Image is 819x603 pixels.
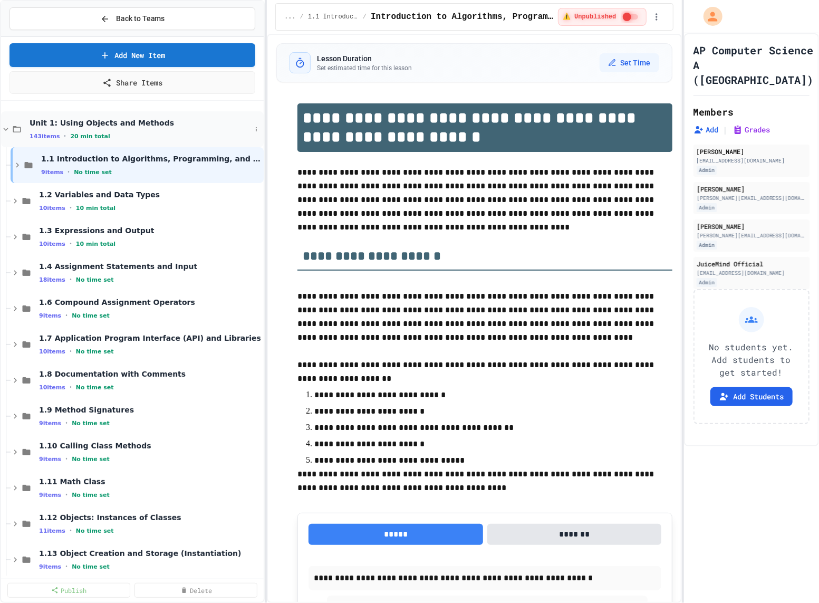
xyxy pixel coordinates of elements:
span: 9 items [41,169,63,176]
button: More options [251,124,262,135]
div: My Account [692,4,725,28]
a: Add New Item [9,43,255,67]
span: • [65,562,68,571]
span: • [70,527,72,535]
span: 20 min total [70,133,110,140]
div: [EMAIL_ADDRESS][DOMAIN_NAME] [697,269,806,277]
span: 10 min total [76,241,115,247]
span: No time set [74,169,112,176]
span: 1.11 Math Class [39,477,262,486]
span: • [70,383,72,391]
span: 10 items [39,241,65,247]
div: [PERSON_NAME] [697,184,806,194]
span: 1.2 Variables and Data Types [39,190,262,199]
span: • [65,311,68,320]
span: • [65,455,68,463]
span: 18 items [39,276,65,283]
h2: Members [693,104,734,119]
span: No time set [76,528,114,534]
span: 9 items [39,563,61,570]
div: Admin [697,203,717,212]
span: 1.9 Method Signatures [39,405,262,415]
span: Introduction to Algorithms, Programming, and Compilers [371,11,554,23]
span: 10 min total [76,205,115,212]
span: No time set [72,563,110,570]
div: ⚠️ Students cannot see this content! Click the toggle to publish it and make it visible to your c... [558,8,646,26]
span: Back to Teams [116,13,165,24]
button: Grades [733,125,770,135]
div: Admin [697,166,717,175]
div: [PERSON_NAME] [697,222,806,231]
div: Admin [697,278,717,287]
span: 1.1 Introduction to Algorithms, Programming, and Compilers [41,154,262,164]
div: [PERSON_NAME] [697,147,806,156]
span: 143 items [30,133,60,140]
span: • [70,347,72,356]
h1: AP Computer Science A ([GEOGRAPHIC_DATA]) [693,43,814,87]
span: 9 items [39,420,61,427]
div: [EMAIL_ADDRESS][DOMAIN_NAME] [697,157,806,165]
span: 10 items [39,384,65,391]
span: / [300,13,304,21]
span: • [70,204,72,212]
span: 10 items [39,348,65,355]
span: • [65,491,68,499]
span: 1.12 Objects: Instances of Classes [39,513,262,522]
span: • [64,132,66,140]
div: [PERSON_NAME][EMAIL_ADDRESS][DOMAIN_NAME] [697,194,806,202]
span: 9 items [39,312,61,319]
span: Unit 1: Using Objects and Methods [30,118,251,128]
a: Share Items [9,71,255,94]
span: ⚠️ Unpublished [563,13,616,21]
button: Add Students [710,387,793,406]
span: • [68,168,70,176]
button: Add [693,125,719,135]
span: No time set [76,348,114,355]
span: No time set [72,456,110,463]
p: No students yet. Add students to get started! [703,341,800,379]
h3: Lesson Duration [317,53,412,64]
span: 1.3 Expressions and Output [39,226,262,235]
span: 1.4 Assignment Statements and Input [39,262,262,271]
button: Back to Teams [9,7,255,30]
span: No time set [76,384,114,391]
span: • [70,240,72,248]
span: / [363,13,367,21]
span: No time set [76,276,114,283]
span: 9 items [39,456,61,463]
span: 1.8 Documentation with Comments [39,369,262,379]
span: 9 items [39,492,61,499]
span: 10 items [39,205,65,212]
a: Publish [7,583,130,598]
span: No time set [72,420,110,427]
span: 1.6 Compound Assignment Operators [39,298,262,307]
button: Set Time [600,53,659,72]
span: 1.10 Calling Class Methods [39,441,262,451]
span: 1.13 Object Creation and Storage (Instantiation) [39,549,262,558]
a: Delete [134,583,257,598]
span: No time set [72,492,110,499]
span: 1.1 Introduction to Algorithms, Programming, and Compilers [308,13,359,21]
div: [PERSON_NAME][EMAIL_ADDRESS][DOMAIN_NAME] [697,232,806,240]
p: Set estimated time for this lesson [317,64,412,72]
div: Admin [697,241,717,250]
span: ... [284,13,296,21]
span: • [65,419,68,427]
span: • [70,275,72,284]
span: | [723,123,728,136]
span: 11 items [39,528,65,534]
span: 1.7 Application Program Interface (API) and Libraries [39,333,262,343]
div: JuiceMind Official [697,259,806,269]
span: No time set [72,312,110,319]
